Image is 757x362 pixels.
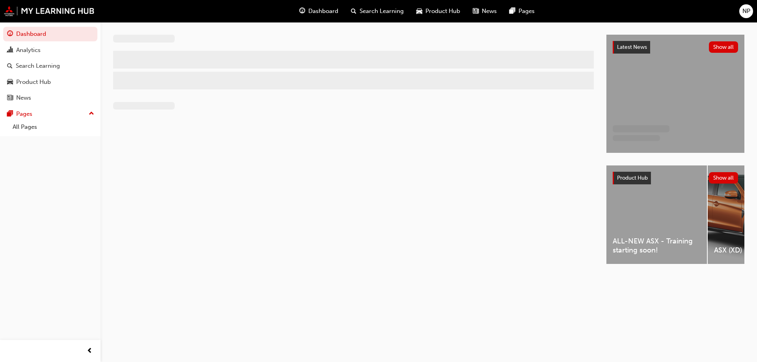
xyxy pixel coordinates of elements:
span: news-icon [473,6,479,16]
span: pages-icon [7,111,13,118]
a: All Pages [9,121,97,133]
button: Show all [709,172,738,184]
span: ALL-NEW ASX - Training starting soon! [613,237,701,254]
span: prev-icon [87,346,93,356]
button: Pages [3,107,97,121]
a: car-iconProduct Hub [410,3,466,19]
a: Product Hub [3,75,97,89]
a: Analytics [3,43,97,58]
button: NP [739,4,753,18]
div: News [16,93,31,102]
span: car-icon [7,79,13,86]
a: pages-iconPages [503,3,541,19]
span: Latest News [617,44,647,50]
span: up-icon [89,109,94,119]
span: guage-icon [7,31,13,38]
span: search-icon [7,63,13,70]
a: ALL-NEW ASX - Training starting soon! [606,165,707,264]
span: Pages [518,7,535,16]
span: Dashboard [308,7,338,16]
a: Search Learning [3,59,97,73]
div: Analytics [16,46,41,55]
span: chart-icon [7,47,13,54]
span: search-icon [351,6,356,16]
a: search-iconSearch Learning [345,3,410,19]
span: Product Hub [617,175,648,181]
a: news-iconNews [466,3,503,19]
span: news-icon [7,95,13,102]
a: Dashboard [3,27,97,41]
span: Product Hub [425,7,460,16]
button: Show all [709,41,738,53]
div: Product Hub [16,78,51,87]
div: Search Learning [16,61,60,71]
a: Product HubShow all [613,172,738,184]
img: mmal [4,6,95,16]
div: Pages [16,110,32,119]
span: News [482,7,497,16]
button: DashboardAnalyticsSearch LearningProduct HubNews [3,25,97,107]
a: News [3,91,97,105]
span: car-icon [416,6,422,16]
span: guage-icon [299,6,305,16]
span: NP [742,7,750,16]
span: pages-icon [509,6,515,16]
a: guage-iconDashboard [293,3,345,19]
span: Search Learning [360,7,404,16]
a: Latest NewsShow all [613,41,738,54]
